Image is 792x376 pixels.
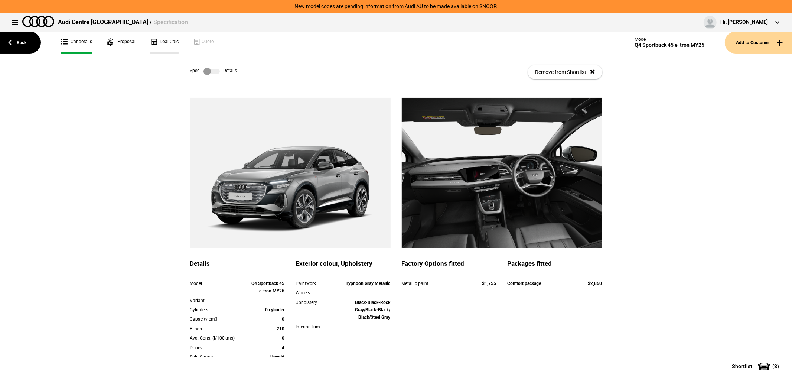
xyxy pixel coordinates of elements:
div: Hi, [PERSON_NAME] [720,19,768,26]
div: Paintwork [296,280,334,287]
div: Upholstery [296,299,334,306]
div: Details [190,259,285,272]
div: Audi Centre [GEOGRAPHIC_DATA] / [58,18,188,26]
strong: Comfort package [508,281,541,286]
div: Q4 Sportback 45 e-tron MY25 [635,42,704,48]
button: Remove from Shortlist [528,65,602,79]
div: Power [190,325,247,333]
strong: 0 [282,336,285,341]
strong: 4 [282,345,285,350]
div: Exterior colour, Upholstery [296,259,391,272]
strong: $2,860 [588,281,602,286]
strong: 0 cylinder [265,307,285,312]
span: Shortlist [732,364,752,369]
span: ( 3 ) [772,364,779,369]
strong: Typhoon Gray Metallic [346,281,391,286]
strong: 0 [282,317,285,322]
div: Factory Options fitted [402,259,496,272]
button: Shortlist(3) [721,357,792,376]
a: Deal Calc [150,32,179,54]
div: Model [190,280,247,287]
div: Cylinders [190,306,247,314]
div: Capacity cm3 [190,315,247,323]
strong: Q4 Sportback 45 e-tron MY25 [252,281,285,294]
div: Doors [190,344,247,351]
div: Metallic paint [402,280,468,287]
strong: Black-Black-Rock Gray/Black-Black/ Black/Steel Gray [355,300,391,320]
span: Specification [153,19,188,26]
button: Add to Customer [725,32,792,54]
a: Car details [61,32,92,54]
div: Packages fitted [508,259,602,272]
strong: 210 [277,326,285,331]
div: Spec Details [190,68,237,75]
div: Wheels [296,289,334,296]
img: audi.png [22,16,54,27]
div: Variant [190,297,247,304]
strong: $1,755 [482,281,496,286]
div: Interior Trim [296,323,334,331]
div: Sold Status [190,353,247,361]
div: Avg. Cons. (l/100kms) [190,334,247,342]
strong: Unsold [271,354,285,360]
div: Model [635,37,704,42]
a: Proposal [107,32,136,54]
